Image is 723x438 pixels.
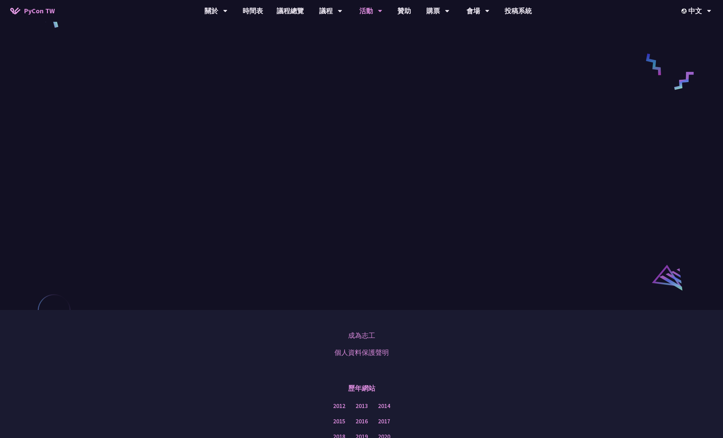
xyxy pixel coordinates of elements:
[333,417,345,426] a: 2015
[334,347,389,358] a: 個人資料保護聲明
[348,330,375,341] a: 成為志工
[378,417,390,426] a: 2017
[378,402,390,410] a: 2014
[356,417,368,426] a: 2016
[356,402,368,410] a: 2013
[348,378,375,398] p: 歷年網站
[10,7,20,14] img: Home icon of PyCon TW 2025
[681,9,688,14] img: Locale Icon
[333,402,345,410] a: 2012
[3,2,62,19] a: PyCon TW
[24,6,55,16] span: PyCon TW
